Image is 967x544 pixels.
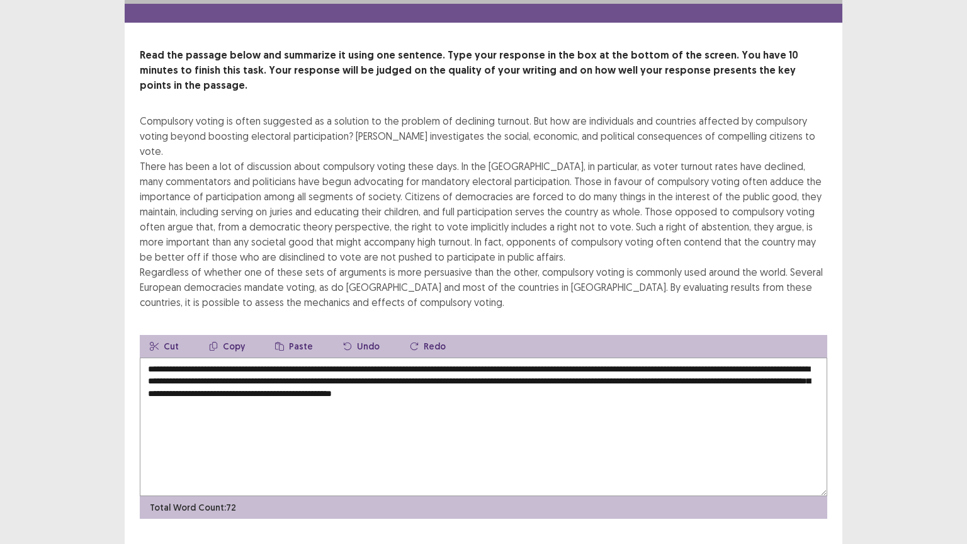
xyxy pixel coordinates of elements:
button: Paste [265,335,323,358]
p: Total Word Count: 72 [150,501,236,514]
p: Read the passage below and summarize it using one sentence. Type your response in the box at the ... [140,48,827,93]
button: Cut [140,335,189,358]
button: Redo [400,335,456,358]
button: Copy [199,335,255,358]
button: Undo [333,335,390,358]
div: Compulsory voting is often suggested as a solution to the problem of declining turnout. But how a... [140,113,827,310]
